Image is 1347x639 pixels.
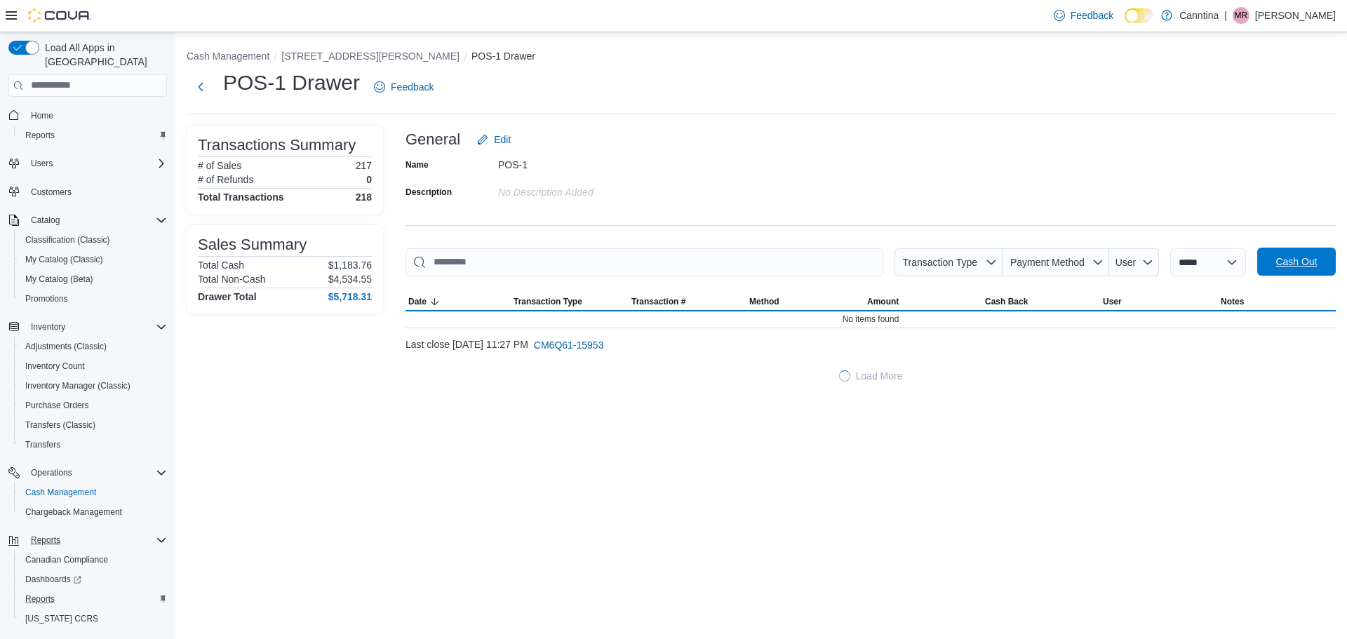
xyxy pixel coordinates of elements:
button: Promotions [14,289,173,309]
span: Inventory Count [25,361,85,372]
span: Feedback [391,80,434,94]
span: Cash Back [985,296,1028,307]
span: Catalog [31,215,60,226]
span: Washington CCRS [20,610,167,627]
span: Purchase Orders [25,400,89,411]
button: CM6Q61-15953 [528,331,610,359]
button: User [1100,293,1218,310]
span: Reports [25,130,55,141]
a: Classification (Classic) [20,231,116,248]
button: Purchase Orders [14,396,173,415]
p: $1,183.76 [328,260,372,271]
span: Promotions [25,293,68,304]
h4: Total Transactions [198,191,284,203]
a: Canadian Compliance [20,551,114,568]
a: Purchase Orders [20,397,95,414]
span: Payment Method [1010,257,1085,268]
button: Cash Back [982,293,1100,310]
span: Purchase Orders [20,397,167,414]
button: My Catalog (Beta) [14,269,173,289]
span: Dark Mode [1125,23,1125,24]
a: Dashboards [14,570,173,589]
span: Transfers [20,436,167,453]
button: Operations [3,463,173,483]
span: Feedback [1071,8,1113,22]
button: Amount [864,293,982,310]
h6: # of Sales [198,160,241,171]
a: Promotions [20,290,74,307]
span: Reports [31,534,60,546]
button: Method [746,293,864,310]
button: Transfers (Classic) [14,415,173,435]
span: Classification (Classic) [25,234,110,245]
p: 0 [366,174,372,185]
a: Reports [20,127,60,144]
button: Adjustments (Classic) [14,337,173,356]
button: Cash Management [14,483,173,502]
span: Customers [25,183,167,201]
div: No Description added [498,181,686,198]
p: [PERSON_NAME] [1255,7,1336,24]
span: Load All Apps in [GEOGRAPHIC_DATA] [39,41,167,69]
button: Inventory [25,318,71,335]
button: LoadingLoad More [406,362,1336,390]
button: Users [3,154,173,173]
span: Date [408,296,427,307]
button: Customers [3,182,173,202]
h6: # of Refunds [198,174,253,185]
a: Inventory Count [20,358,91,375]
span: Dashboards [25,574,81,585]
button: Users [25,155,58,172]
span: Inventory [25,318,167,335]
button: Reports [14,126,173,145]
a: Transfers (Classic) [20,417,101,433]
span: User [1103,296,1122,307]
span: Customers [31,187,72,198]
button: Edit [471,126,516,154]
img: Cova [28,8,91,22]
span: Users [31,158,53,169]
button: Next [187,73,215,101]
button: Reports [14,589,173,609]
h3: General [406,131,460,148]
button: Transaction # [629,293,746,310]
a: Transfers [20,436,66,453]
span: Home [25,107,167,124]
span: Canadian Compliance [20,551,167,568]
span: Inventory [31,321,65,332]
span: My Catalog (Classic) [20,251,167,268]
span: Transfers (Classic) [20,417,167,433]
button: User [1109,248,1159,276]
div: Matthew Reddy [1233,7,1249,24]
nav: An example of EuiBreadcrumbs [187,49,1336,66]
p: Canntina [1179,7,1219,24]
span: No items found [843,314,899,325]
button: Transfers [14,435,173,455]
a: Cash Management [20,484,102,501]
span: CM6Q61-15953 [534,338,604,352]
button: Home [3,105,173,126]
span: Home [31,110,53,121]
h6: Total Non-Cash [198,274,266,285]
input: Dark Mode [1125,8,1154,23]
span: Operations [31,467,72,478]
p: | [1224,7,1227,24]
a: Home [25,107,59,124]
span: Reports [25,532,167,549]
span: Transaction Type [514,296,582,307]
button: [STREET_ADDRESS][PERSON_NAME] [281,51,460,62]
span: MR [1235,7,1248,24]
a: Feedback [1048,1,1119,29]
button: Canadian Compliance [14,550,173,570]
button: My Catalog (Classic) [14,250,173,269]
button: Notes [1218,293,1336,310]
span: Dashboards [20,571,167,588]
span: Cash Management [25,487,96,498]
div: POS-1 [498,154,686,170]
input: This is a search bar. As you type, the results lower in the page will automatically filter. [406,248,883,276]
button: Catalog [25,212,65,229]
span: Reports [20,127,167,144]
span: Load More [856,369,903,383]
a: Adjustments (Classic) [20,338,112,355]
span: User [1115,257,1137,268]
